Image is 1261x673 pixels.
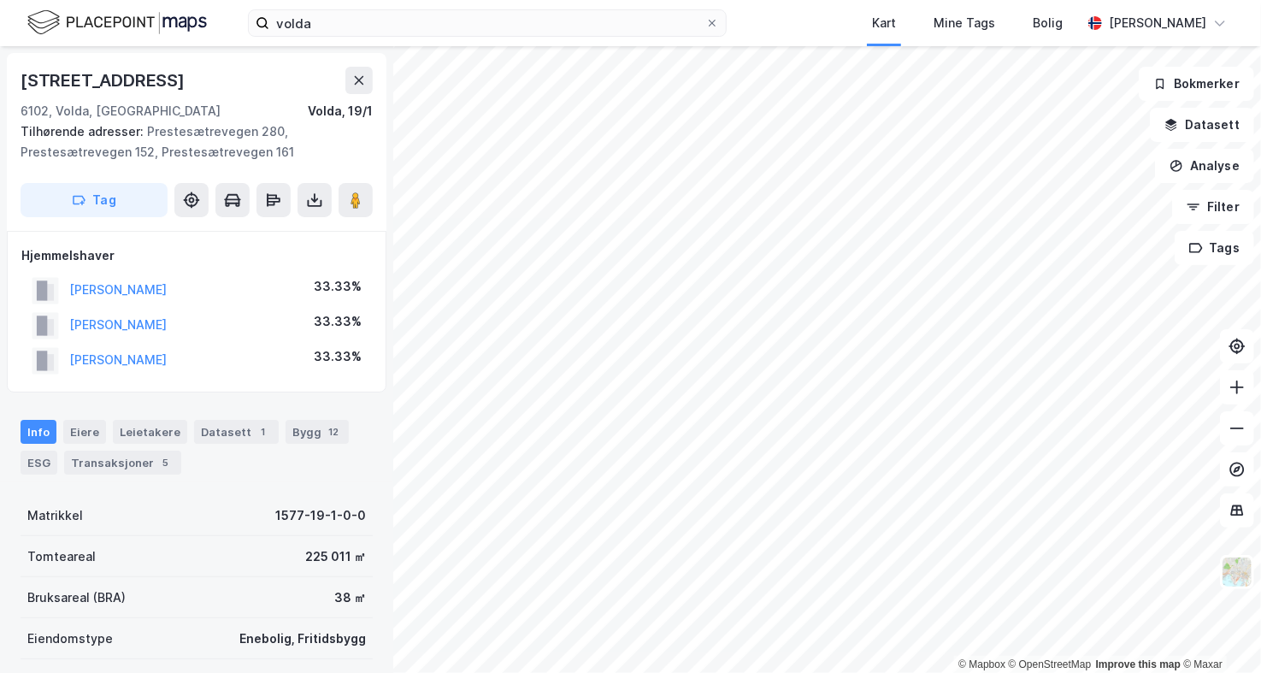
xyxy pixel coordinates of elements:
[314,276,362,297] div: 33.33%
[21,420,56,444] div: Info
[63,420,106,444] div: Eiere
[27,505,83,526] div: Matrikkel
[21,121,359,162] div: Prestesætrevegen 280, Prestesætrevegen 152, Prestesætrevegen 161
[1139,67,1254,101] button: Bokmerker
[934,13,995,33] div: Mine Tags
[21,67,188,94] div: [STREET_ADDRESS]
[1109,13,1206,33] div: [PERSON_NAME]
[157,454,174,471] div: 5
[1172,190,1254,224] button: Filter
[1176,591,1261,673] div: Kontrollprogram for chat
[1150,108,1254,142] button: Datasett
[1155,149,1254,183] button: Analyse
[239,629,366,649] div: Enebolig, Fritidsbygg
[314,311,362,332] div: 33.33%
[334,587,366,608] div: 38 ㎡
[21,245,372,266] div: Hjemmelshaver
[21,451,57,475] div: ESG
[308,101,373,121] div: Volda, 19/1
[1009,658,1092,670] a: OpenStreetMap
[286,420,349,444] div: Bygg
[64,451,181,475] div: Transaksjoner
[255,423,272,440] div: 1
[1096,658,1181,670] a: Improve this map
[1221,556,1253,588] img: Z
[872,13,896,33] div: Kart
[27,587,126,608] div: Bruksareal (BRA)
[275,505,366,526] div: 1577-19-1-0-0
[21,101,221,121] div: 6102, Volda, [GEOGRAPHIC_DATA]
[1176,591,1261,673] iframe: Chat Widget
[314,346,362,367] div: 33.33%
[113,420,187,444] div: Leietakere
[325,423,342,440] div: 12
[194,420,279,444] div: Datasett
[1175,231,1254,265] button: Tags
[27,8,207,38] img: logo.f888ab2527a4732fd821a326f86c7f29.svg
[958,658,1005,670] a: Mapbox
[27,629,113,649] div: Eiendomstype
[1033,13,1063,33] div: Bolig
[269,10,705,36] input: Søk på adresse, matrikkel, gårdeiere, leietakere eller personer
[305,546,366,567] div: 225 011 ㎡
[21,124,147,139] span: Tilhørende adresser:
[21,183,168,217] button: Tag
[27,546,96,567] div: Tomteareal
